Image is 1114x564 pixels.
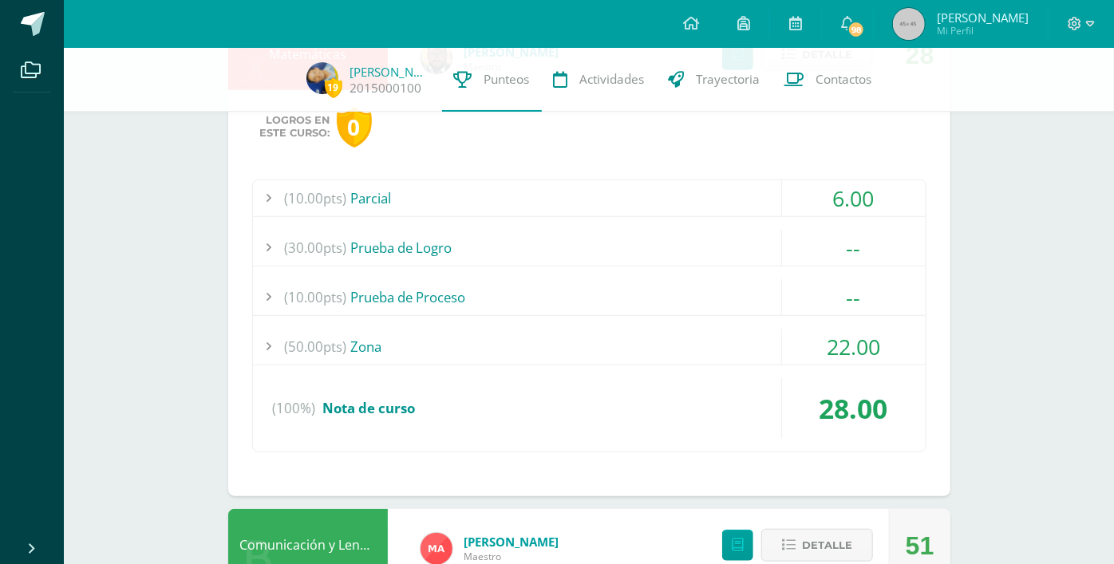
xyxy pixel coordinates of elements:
[337,107,372,148] div: 0
[260,114,330,140] span: Logros en este curso:
[937,10,1029,26] span: [PERSON_NAME]
[802,530,852,560] span: Detalle
[464,550,559,563] span: Maestro
[253,180,926,216] div: Parcial
[847,282,861,312] span: --
[937,24,1029,37] span: Mi Perfil
[442,48,542,112] a: Punteos
[827,332,880,361] span: 22.00
[325,77,342,97] span: 19
[847,21,865,38] span: 98
[323,399,416,417] span: Nota de curso
[816,71,872,88] span: Contactos
[253,329,926,365] div: Zona
[253,279,926,315] div: Prueba de Proceso
[350,80,422,97] a: 2015000100
[285,279,347,315] span: (10.00pts)
[772,48,884,112] a: Contactos
[464,534,559,550] span: [PERSON_NAME]
[253,230,926,266] div: Prueba de Logro
[285,329,347,365] span: (50.00pts)
[285,180,347,216] span: (10.00pts)
[285,230,347,266] span: (30.00pts)
[847,233,861,262] span: --
[657,48,772,112] a: Trayectoria
[273,378,316,439] span: (100%)
[542,48,657,112] a: Actividades
[761,529,873,562] button: Detalle
[893,8,925,40] img: 45x45
[484,71,530,88] span: Punteos
[580,71,645,88] span: Actividades
[833,183,875,213] span: 6.00
[697,71,760,88] span: Trayectoria
[820,390,888,427] span: 28.00
[306,62,338,94] img: 54bd061dcccaf19a24e77d2dfcf1fddb.png
[350,64,430,80] a: [PERSON_NAME]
